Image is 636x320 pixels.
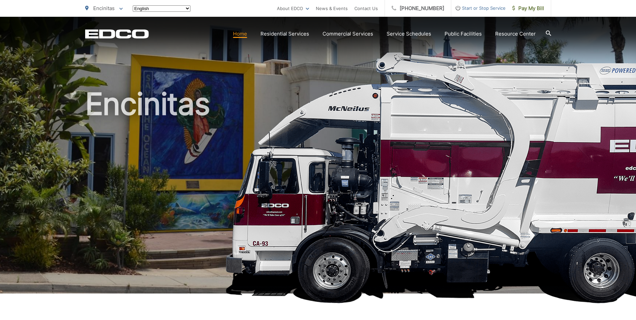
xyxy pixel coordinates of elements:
a: About EDCO [277,4,309,12]
h1: Encinitas [85,87,551,300]
span: Pay My Bill [512,4,544,12]
a: Resource Center [495,30,536,38]
a: Service Schedules [387,30,431,38]
span: Encinitas [93,5,115,11]
a: Residential Services [261,30,309,38]
a: Public Facilities [445,30,482,38]
a: Commercial Services [323,30,373,38]
a: EDCD logo. Return to the homepage. [85,29,149,39]
a: Home [233,30,247,38]
a: News & Events [316,4,348,12]
a: Contact Us [354,4,378,12]
select: Select a language [133,5,190,12]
